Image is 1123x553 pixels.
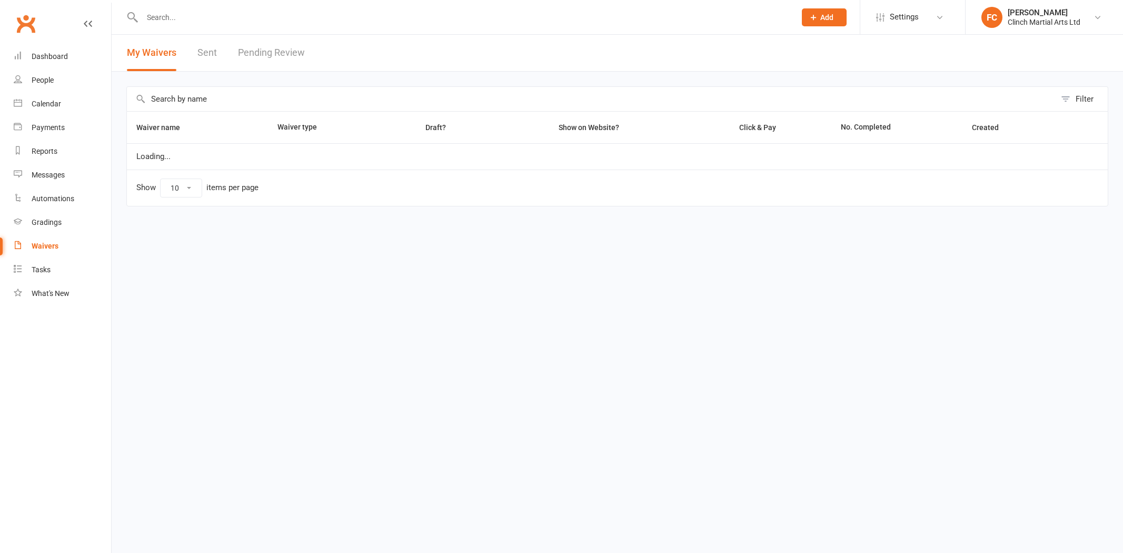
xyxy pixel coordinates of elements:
span: Settings [890,5,919,29]
a: Payments [14,116,111,140]
span: Show on Website? [559,123,619,132]
a: Sent [197,35,217,71]
button: Draft? [416,121,458,134]
button: My Waivers [127,35,176,71]
td: Loading... [127,143,1108,170]
span: Waiver name [136,123,192,132]
button: Click & Pay [730,121,788,134]
a: Waivers [14,234,111,258]
input: Search... [139,10,788,25]
div: People [32,76,54,84]
a: Gradings [14,211,111,234]
div: Gradings [32,218,62,226]
div: Dashboard [32,52,68,61]
div: items per page [206,183,259,192]
a: Pending Review [238,35,310,71]
span: Click & Pay [739,123,776,132]
div: Payments [32,123,65,132]
th: Waiver type [268,112,379,143]
a: Automations [14,187,111,211]
a: Dashboard [14,45,111,68]
div: Reports [32,147,57,155]
div: Waivers [32,242,58,250]
div: FC [981,7,1002,28]
a: Calendar [14,92,111,116]
div: Calendar [32,100,61,108]
a: Tasks [14,258,111,282]
input: Search by name [127,87,1056,111]
div: Clinch Martial Arts Ltd [1008,17,1080,27]
a: Messages [14,163,111,187]
div: Messages [32,171,65,179]
button: Add [802,8,847,26]
button: Waiver name [136,121,192,134]
button: Created [972,121,1010,134]
div: [PERSON_NAME] [1008,8,1080,17]
div: Show [136,179,259,197]
div: Automations [32,194,74,203]
div: Tasks [32,265,51,274]
span: Created [972,123,1010,132]
a: People [14,68,111,92]
a: Clubworx [13,11,39,37]
div: What's New [32,289,69,298]
span: Draft? [425,123,446,132]
div: Filter [1076,93,1094,105]
th: No. Completed [831,112,962,143]
a: Reports [14,140,111,163]
a: What's New [14,282,111,305]
span: Add [820,13,833,22]
button: Show on Website? [549,121,631,134]
button: Filter [1056,87,1108,111]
